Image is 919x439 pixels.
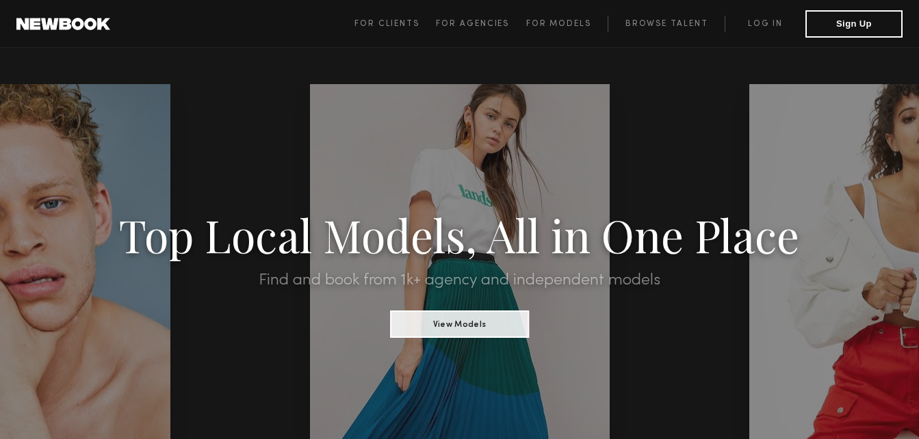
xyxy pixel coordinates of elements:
[725,16,805,32] a: Log in
[354,20,419,28] span: For Clients
[805,10,903,38] button: Sign Up
[354,16,436,32] a: For Clients
[526,16,608,32] a: For Models
[69,272,851,289] h2: Find and book from 1k+ agency and independent models
[608,16,725,32] a: Browse Talent
[436,16,526,32] a: For Agencies
[69,213,851,256] h1: Top Local Models, All in One Place
[526,20,591,28] span: For Models
[390,315,529,330] a: View Models
[390,310,529,338] button: View Models
[436,20,509,28] span: For Agencies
